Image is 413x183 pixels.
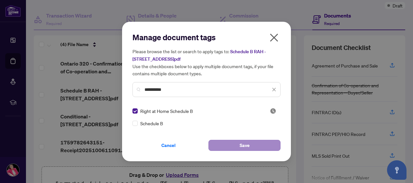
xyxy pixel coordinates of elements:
[387,160,407,180] button: Open asap
[132,140,205,151] button: Cancel
[270,108,276,114] span: Pending Review
[270,108,276,114] img: status
[132,48,281,77] h5: Please browse the list or search to apply tags to: Use the checkboxes below to apply multiple doc...
[272,87,276,92] span: close
[140,120,163,127] span: Schedule B
[161,140,176,151] span: Cancel
[269,32,279,43] span: close
[140,107,193,115] span: Right at Home Schedule B
[208,140,281,151] button: Save
[240,140,250,151] span: Save
[132,32,281,43] h2: Manage document tags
